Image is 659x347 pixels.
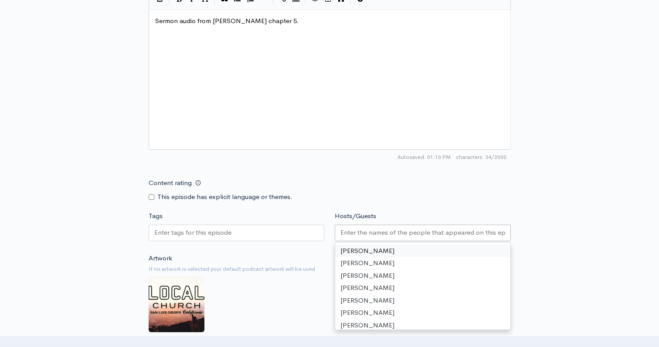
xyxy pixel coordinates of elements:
label: Hosts/Guests [335,211,376,221]
div: [PERSON_NAME] [335,307,510,319]
label: Content rating [149,174,192,192]
span: Sermon audio from [PERSON_NAME] chapter 5. [155,17,299,25]
label: This episode has explicit language or themes. [157,192,292,202]
input: Enter the names of the people that appeared on this episode [340,228,505,238]
div: [PERSON_NAME] [335,294,510,307]
label: Artwork [149,253,172,263]
div: [PERSON_NAME] [335,245,510,257]
input: Enter tags for this episode [154,228,233,238]
div: [PERSON_NAME] [335,319,510,332]
div: [PERSON_NAME] [335,282,510,294]
div: [PERSON_NAME] [335,270,510,282]
span: 34/2000 [456,153,506,161]
small: If no artwork is selected your default podcast artwork will be used [149,265,511,273]
div: [PERSON_NAME] [335,257,510,270]
label: Tags [149,211,163,221]
span: Autosaved: 01:10 PM [397,153,451,161]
